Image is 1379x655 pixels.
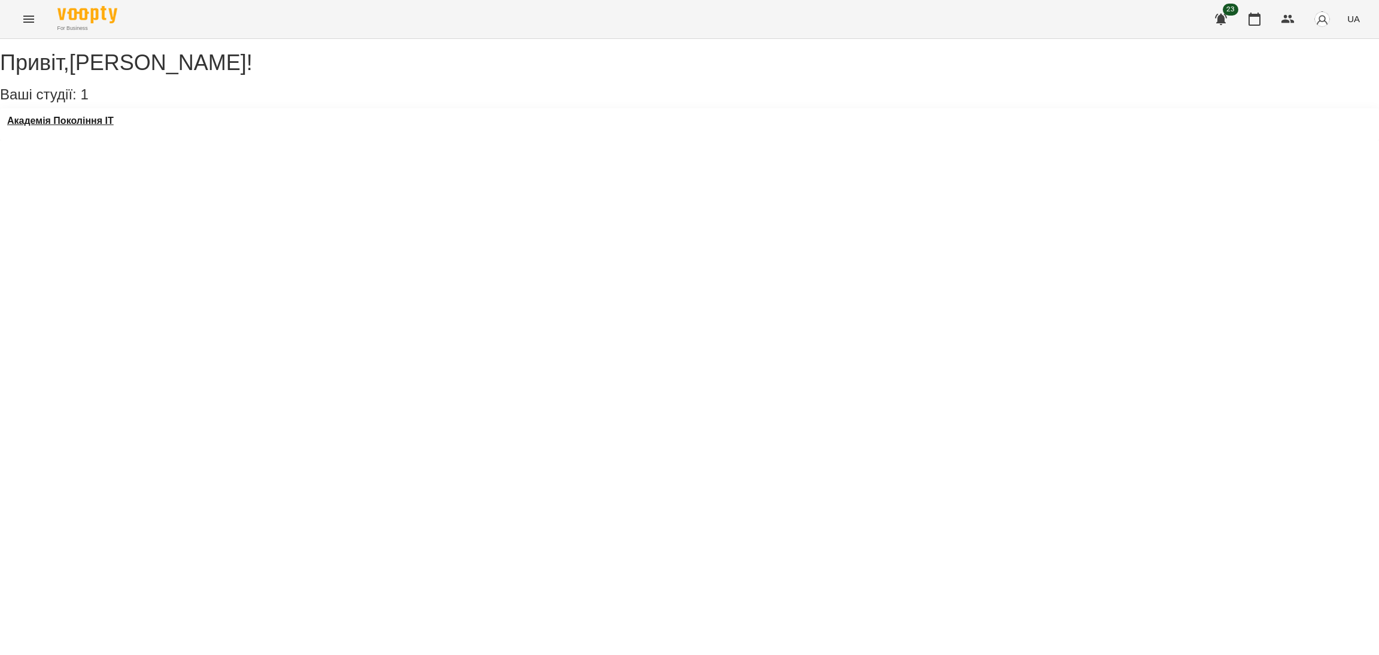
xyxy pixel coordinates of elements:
[57,6,117,23] img: Voopty Logo
[80,86,88,102] span: 1
[14,5,43,34] button: Menu
[1223,4,1238,16] span: 23
[7,116,114,126] a: Академія Покоління ІТ
[1342,8,1365,30] button: UA
[1347,13,1360,25] span: UA
[1314,11,1331,28] img: avatar_s.png
[57,25,117,32] span: For Business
